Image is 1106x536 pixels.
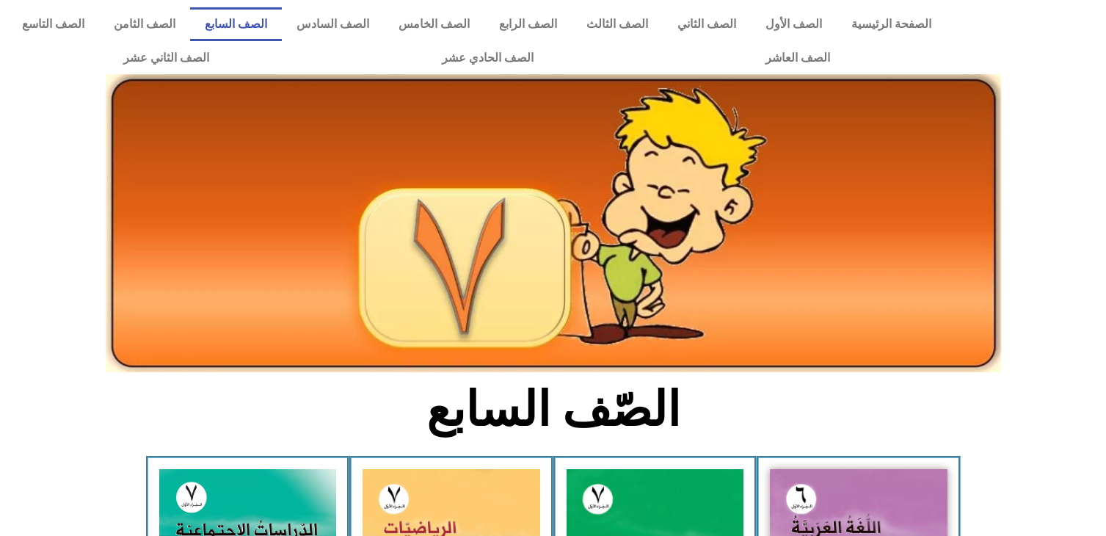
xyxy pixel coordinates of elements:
[484,7,572,41] a: الصف الرابع
[282,7,384,41] a: الصف السادس
[310,381,796,438] h2: الصّف السابع
[650,41,946,75] a: الصف العاشر
[572,7,663,41] a: الصف الثالث
[190,7,282,41] a: الصف السابع
[7,41,325,75] a: الصف الثاني عشر
[99,7,190,41] a: الصف الثامن
[751,7,837,41] a: الصف الأول
[7,7,99,41] a: الصف التاسع
[663,7,751,41] a: الصف الثاني
[384,7,484,41] a: الصف الخامس
[837,7,946,41] a: الصفحة الرئيسية
[325,41,649,75] a: الصف الحادي عشر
